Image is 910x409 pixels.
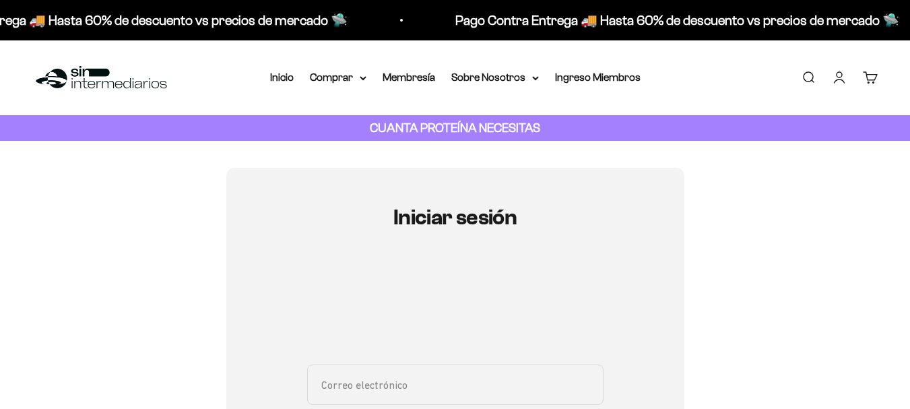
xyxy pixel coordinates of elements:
[555,71,641,83] a: Ingreso Miembros
[270,71,294,83] a: Inicio
[383,71,435,83] a: Membresía
[307,206,604,229] h1: Iniciar sesión
[307,268,604,348] iframe: Social Login Buttons
[370,121,540,135] strong: CUANTA PROTEÍNA NECESITAS
[310,69,366,86] summary: Comprar
[455,9,899,31] p: Pago Contra Entrega 🚚 Hasta 60% de descuento vs precios de mercado 🛸
[451,69,539,86] summary: Sobre Nosotros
